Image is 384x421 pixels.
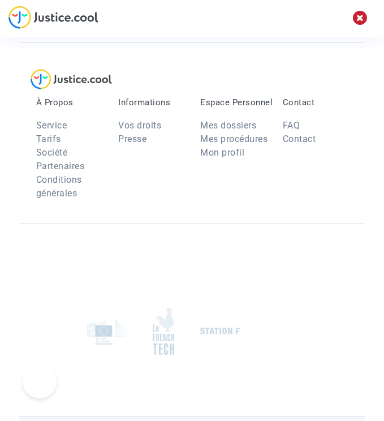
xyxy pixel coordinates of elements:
p: À Propos [36,97,101,108]
a: Partenaires [36,161,85,171]
a: Mes dossiers [200,120,256,131]
a: Contact [283,134,316,144]
p: Contact [283,97,348,108]
img: french_tech.png [153,307,174,355]
img: stationf.png [200,328,240,335]
p: Informations [118,97,183,108]
p: Espace Personnel [200,97,265,108]
a: Tarifs [36,134,61,144]
a: FAQ [283,120,300,131]
a: Service [36,120,67,131]
img: jc-logo.svg [8,6,98,29]
a: Presse [118,134,146,144]
a: Vos droits [118,120,161,131]
a: Mes procédures [200,134,267,144]
img: europe_commision.png [87,317,127,345]
img: logo-lg.svg [31,69,112,89]
iframe: Help Scout Beacon - Open [23,364,57,398]
a: Société [36,147,68,158]
a: Conditions générales [36,174,82,199]
a: Mon profil [200,147,244,158]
